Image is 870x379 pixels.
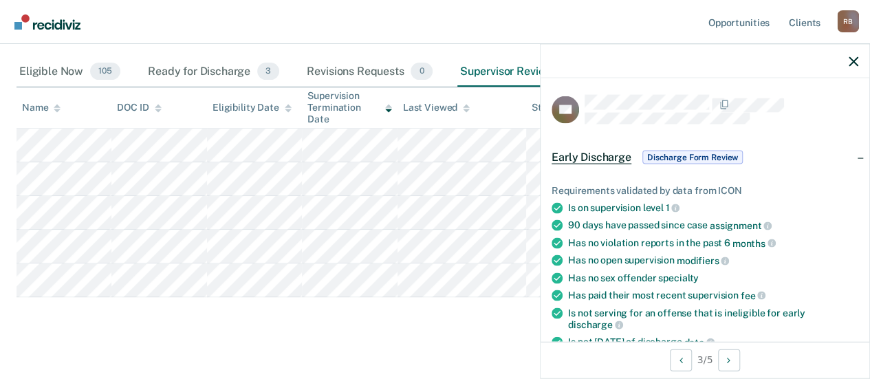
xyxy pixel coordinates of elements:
div: DOC ID [117,102,161,113]
span: assignment [710,220,772,231]
span: date [684,336,714,347]
button: Profile dropdown button [837,10,859,32]
span: months [732,237,776,248]
div: 3 / 5 [541,341,869,378]
button: Previous Opportunity [670,349,692,371]
div: 90 days have passed since case [568,219,858,232]
div: Is on supervision level [568,202,858,214]
span: 0 [411,63,432,80]
div: Name [22,102,61,113]
div: Has no violation reports in the past 6 [568,237,858,249]
div: Early DischargeDischarge Form Review [541,135,869,179]
span: fee [741,290,765,301]
div: Status [532,102,561,113]
span: 1 [666,202,680,213]
span: specialty [658,272,699,283]
span: 3 [257,63,279,80]
div: Last Viewed [403,102,470,113]
span: 105 [90,63,120,80]
span: modifiers [677,255,730,266]
span: discharge [568,319,623,330]
div: R B [837,10,859,32]
img: Recidiviz [14,14,80,30]
div: Supervision Termination Date [307,90,391,124]
div: Ready for Discharge [145,57,282,87]
div: Has no open supervision [568,255,858,267]
span: Early Discharge [552,150,631,164]
div: Eligibility Date [213,102,292,113]
div: Has no sex offender [568,272,858,284]
div: Eligible Now [17,57,123,87]
div: Requirements validated by data from ICON [552,184,858,196]
div: Revisions Requests [304,57,435,87]
div: Is not [DATE] of discharge [568,336,858,349]
span: Discharge Form Review [642,150,743,164]
div: Has paid their most recent supervision [568,290,858,302]
button: Next Opportunity [718,349,740,371]
div: Is not serving for an offense that is ineligible for early [568,307,858,330]
div: Supervisor Review [457,57,585,87]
